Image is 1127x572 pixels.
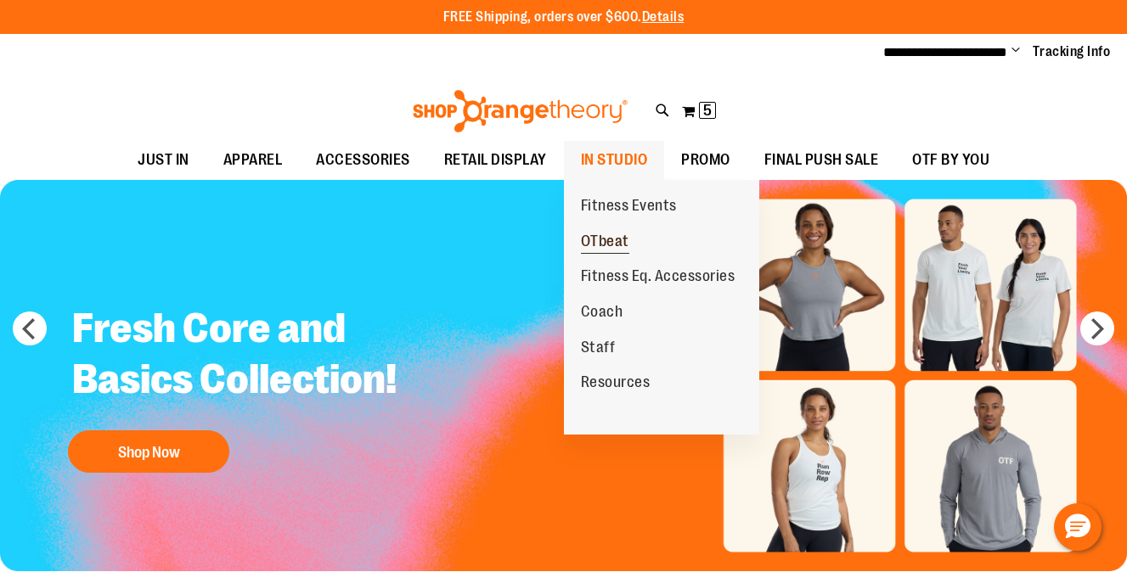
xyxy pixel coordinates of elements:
a: Details [642,9,685,25]
a: IN STUDIO [564,141,665,180]
a: Tracking Info [1033,42,1111,61]
a: JUST IN [121,141,206,180]
button: Hello, have a question? Let’s chat. [1054,503,1102,551]
span: FINAL PUSH SALE [764,141,879,179]
a: OTF BY YOU [895,141,1006,180]
span: PROMO [681,141,730,179]
a: APPAREL [206,141,300,180]
a: FINAL PUSH SALE [747,141,896,180]
button: Shop Now [68,430,229,473]
span: APPAREL [223,141,283,179]
span: IN STUDIO [581,141,648,179]
span: ACCESSORIES [316,141,410,179]
a: Fresh Core and Basics Collection! Shop Now [59,290,454,481]
a: Coach [564,294,640,330]
span: RETAIL DISPLAY [444,141,547,179]
p: FREE Shipping, orders over $600. [443,8,685,27]
a: Resources [564,365,668,401]
span: 5 [703,102,712,119]
span: JUST IN [138,141,189,179]
a: Fitness Eq. Accessories [564,259,752,294]
a: PROMO [664,141,747,180]
span: Staff [581,339,616,360]
img: Shop Orangetheory [410,90,630,132]
a: OTbeat [564,224,646,260]
span: Resources [581,373,651,395]
span: OTbeat [581,233,629,254]
span: Coach [581,303,623,324]
ul: IN STUDIO [564,180,759,435]
span: Fitness Eq. Accessories [581,267,735,289]
span: OTF BY YOU [912,141,989,179]
h2: Fresh Core and Basics Collection! [59,290,454,422]
button: Account menu [1011,43,1020,60]
a: ACCESSORIES [299,141,427,180]
a: Fitness Events [564,188,694,224]
button: next [1080,311,1114,345]
a: Staff [564,330,633,366]
span: Fitness Events [581,197,677,218]
button: prev [13,311,47,345]
a: RETAIL DISPLAY [427,141,564,180]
